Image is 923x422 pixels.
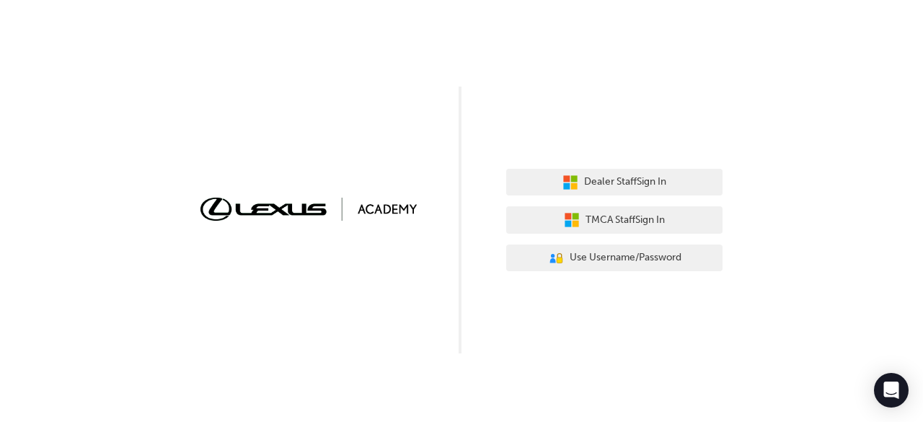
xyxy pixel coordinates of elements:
[874,373,909,408] div: Open Intercom Messenger
[506,245,723,272] button: Use Username/Password
[586,212,665,229] span: TMCA Staff Sign In
[584,174,666,190] span: Dealer Staff Sign In
[570,250,681,266] span: Use Username/Password
[506,169,723,196] button: Dealer StaffSign In
[200,198,417,220] img: Trak
[506,206,723,234] button: TMCA StaffSign In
